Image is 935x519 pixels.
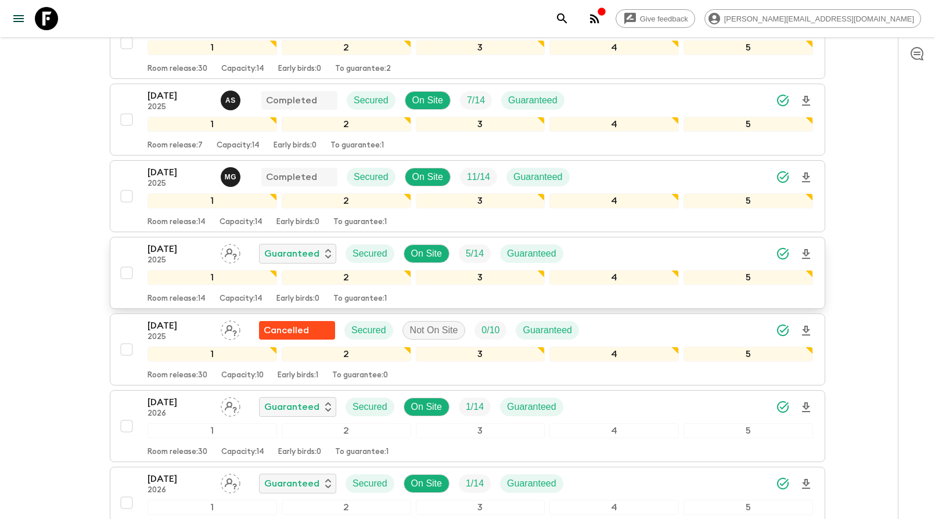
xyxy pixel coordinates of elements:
[278,64,321,74] p: Early birds: 0
[799,477,813,491] svg: Download Onboarding
[282,500,411,515] div: 2
[148,103,211,112] p: 2025
[411,400,442,414] p: On Site
[508,93,558,107] p: Guaranteed
[220,218,262,227] p: Capacity: 14
[523,323,572,337] p: Guaranteed
[507,400,556,414] p: Guaranteed
[634,15,695,23] span: Give feedback
[404,244,449,263] div: On Site
[467,170,490,184] p: 11 / 14
[354,170,389,184] p: Secured
[416,40,545,55] div: 3
[276,218,319,227] p: Early birds: 0
[466,247,484,261] p: 5 / 14
[460,168,497,186] div: Trip Fill
[335,64,391,74] p: To guarantee: 2
[148,472,211,486] p: [DATE]
[799,324,813,338] svg: Download Onboarding
[347,91,395,110] div: Secured
[799,401,813,415] svg: Download Onboarding
[776,247,790,261] svg: Synced Successfully
[148,294,206,304] p: Room release: 14
[346,474,394,493] div: Secured
[346,398,394,416] div: Secured
[549,423,679,438] div: 4
[335,448,389,457] p: To guarantee: 1
[282,270,411,285] div: 2
[549,117,679,132] div: 4
[148,270,277,285] div: 1
[467,93,485,107] p: 7 / 14
[148,242,211,256] p: [DATE]
[217,141,260,150] p: Capacity: 14
[416,423,545,438] div: 3
[148,333,211,342] p: 2025
[549,270,679,285] div: 4
[507,247,556,261] p: Guaranteed
[347,168,395,186] div: Secured
[684,270,813,285] div: 5
[684,500,813,515] div: 5
[148,193,277,208] div: 1
[405,168,451,186] div: On Site
[412,170,443,184] p: On Site
[148,486,211,495] p: 2026
[221,171,243,180] span: Mariam Gabichvadze
[221,401,240,410] span: Assign pack leader
[110,313,825,385] button: [DATE]2025Assign pack leaderFlash Pack cancellationSecuredNot On SiteTrip FillGuaranteed12345Room...
[332,371,388,380] p: To guarantee: 0
[684,347,813,362] div: 5
[221,371,264,380] p: Capacity: 10
[411,477,442,491] p: On Site
[459,398,491,416] div: Trip Fill
[799,94,813,108] svg: Download Onboarding
[549,500,679,515] div: 4
[148,40,277,55] div: 1
[351,323,386,337] p: Secured
[799,171,813,185] svg: Download Onboarding
[220,294,262,304] p: Capacity: 14
[405,91,451,110] div: On Site
[333,218,387,227] p: To guarantee: 1
[776,400,790,414] svg: Synced Successfully
[148,371,207,380] p: Room release: 30
[459,244,491,263] div: Trip Fill
[148,347,277,362] div: 1
[704,9,921,28] div: [PERSON_NAME][EMAIL_ADDRESS][DOMAIN_NAME]
[264,247,319,261] p: Guaranteed
[148,117,277,132] div: 1
[148,256,211,265] p: 2025
[549,40,679,55] div: 4
[354,93,389,107] p: Secured
[776,93,790,107] svg: Synced Successfully
[551,7,574,30] button: search adventures
[776,323,790,337] svg: Synced Successfully
[346,244,394,263] div: Secured
[616,9,695,28] a: Give feedback
[402,321,466,340] div: Not On Site
[481,323,499,337] p: 0 / 10
[718,15,920,23] span: [PERSON_NAME][EMAIL_ADDRESS][DOMAIN_NAME]
[110,390,825,462] button: [DATE]2026Assign pack leaderGuaranteedSecuredOn SiteTrip FillGuaranteed12345Room release:30Capaci...
[507,477,556,491] p: Guaranteed
[221,324,240,333] span: Assign pack leader
[148,409,211,419] p: 2026
[404,474,449,493] div: On Site
[411,247,442,261] p: On Site
[259,321,335,340] div: Flash Pack cancellation
[474,321,506,340] div: Trip Fill
[110,84,825,156] button: [DATE]2025Ana SikharulidzeCompletedSecuredOn SiteTrip FillGuaranteed12345Room release:7Capacity:1...
[264,323,309,337] p: Cancelled
[221,94,243,103] span: Ana Sikharulidze
[410,323,458,337] p: Not On Site
[684,40,813,55] div: 5
[330,141,384,150] p: To guarantee: 1
[110,7,825,79] button: [DATE]2025Mariam GabichvadzeCompletedSecuredOn SiteTrip FillGuaranteed12345Room release:30Capacit...
[148,89,211,103] p: [DATE]
[282,40,411,55] div: 2
[684,193,813,208] div: 5
[416,193,545,208] div: 3
[353,400,387,414] p: Secured
[278,448,321,457] p: Early birds: 0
